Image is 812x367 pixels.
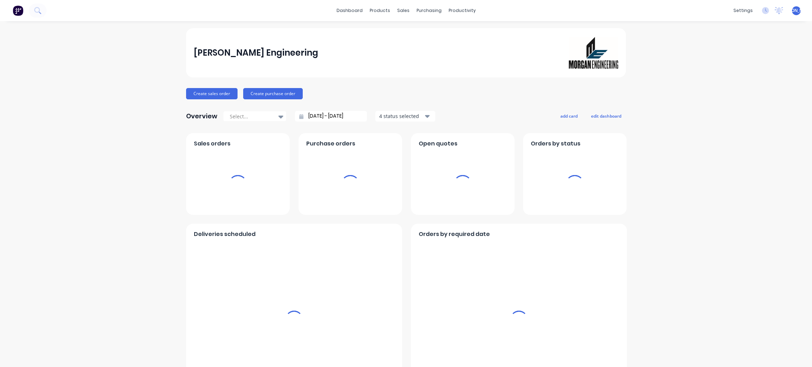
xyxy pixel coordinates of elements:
span: Orders by required date [419,230,490,238]
div: purchasing [413,5,445,16]
button: Create purchase order [243,88,303,99]
div: [PERSON_NAME] Engineering [194,46,318,60]
div: settings [730,5,756,16]
span: Sales orders [194,139,230,148]
button: edit dashboard [586,111,626,120]
span: Orders by status [531,139,580,148]
a: dashboard [333,5,366,16]
button: Create sales order [186,88,238,99]
div: products [366,5,394,16]
div: 4 status selected [379,112,424,120]
div: sales [394,5,413,16]
span: Purchase orders [306,139,355,148]
span: Deliveries scheduled [194,230,256,238]
button: add card [556,111,582,120]
img: Morgan Engineering [569,37,618,69]
span: Open quotes [419,139,457,148]
button: 4 status selected [375,111,435,122]
div: productivity [445,5,479,16]
div: Overview [186,109,217,123]
img: Factory [13,5,23,16]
